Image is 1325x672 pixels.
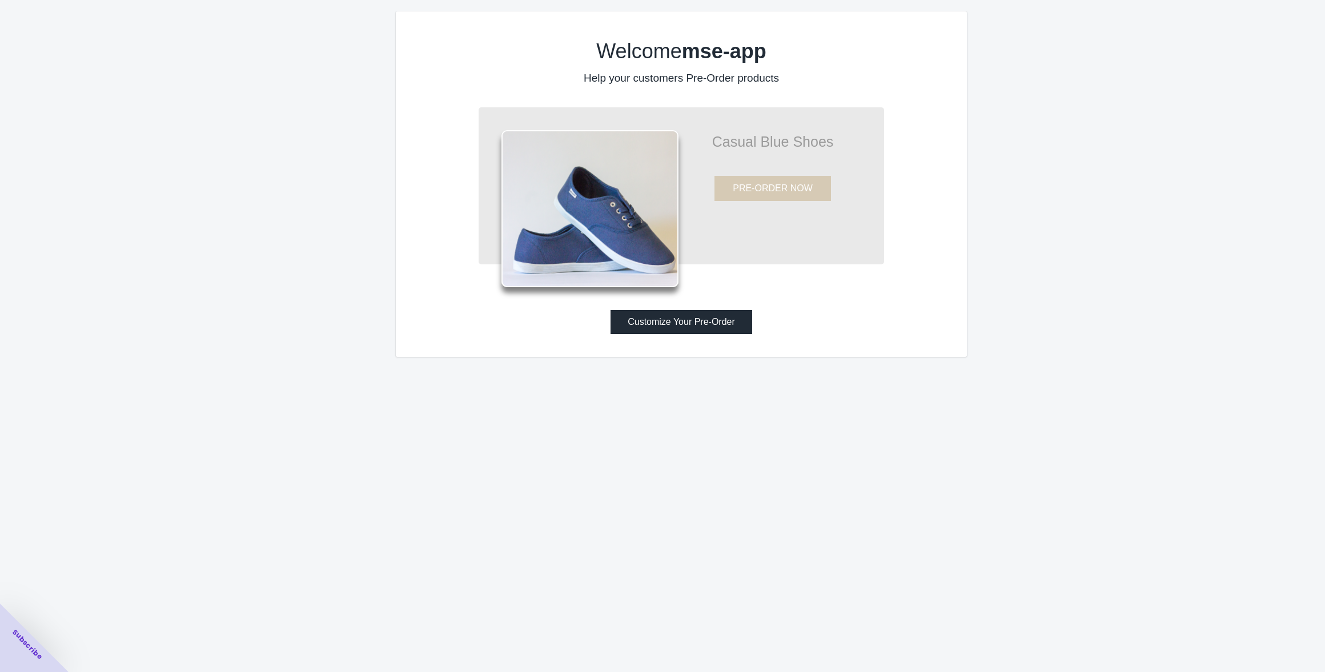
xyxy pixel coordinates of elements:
b: mse-app [682,39,766,63]
p: Casual Blue Shoes [678,136,867,147]
img: shoes.png [501,130,678,287]
label: Help your customers Pre-Order products [584,72,779,84]
label: Welcome [596,39,766,63]
button: Customize Your Pre-Order [611,310,752,334]
button: PRE-ORDER NOW [714,176,831,201]
span: Subscribe [10,627,45,662]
